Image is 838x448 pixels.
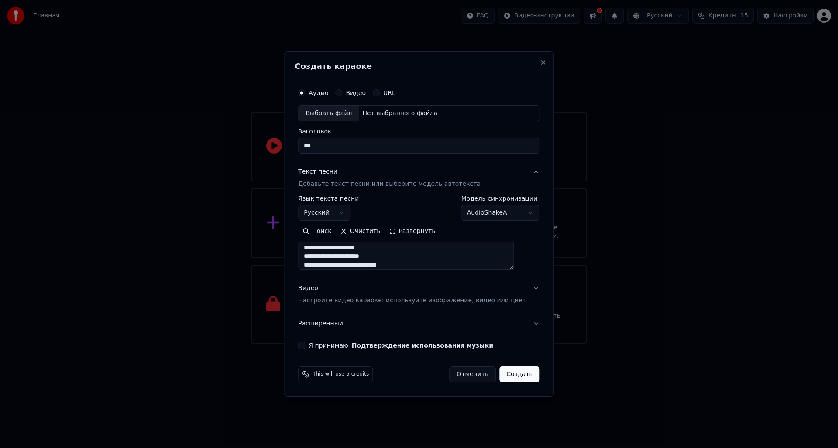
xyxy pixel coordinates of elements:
[346,90,366,96] label: Видео
[298,277,539,312] button: ВидеоНастройте видео караоке: используйте изображение, видео или цвет
[298,161,539,196] button: Текст песниДобавьте текст песни или выберите модель автотекста
[359,109,441,118] div: Нет выбранного файла
[298,296,525,305] p: Настройте видео караоке: используйте изображение, видео или цвет
[298,312,539,335] button: Расширенный
[299,106,359,121] div: Выбрать файл
[385,225,440,239] button: Развернуть
[298,129,539,135] label: Заголовок
[298,196,359,202] label: Язык текста песни
[298,225,336,239] button: Поиск
[461,196,540,202] label: Модель синхронизации
[298,180,481,189] p: Добавьте текст песни или выберите модель автотекста
[298,168,337,177] div: Текст песни
[313,371,369,378] span: This will use 5 credits
[309,342,493,349] label: Я принимаю
[336,225,385,239] button: Очистить
[383,90,395,96] label: URL
[295,62,543,70] h2: Создать караоке
[298,284,525,305] div: Видео
[298,196,539,277] div: Текст песниДобавьте текст песни или выберите модель автотекста
[449,366,496,382] button: Отменить
[352,342,493,349] button: Я принимаю
[309,90,328,96] label: Аудио
[499,366,539,382] button: Создать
